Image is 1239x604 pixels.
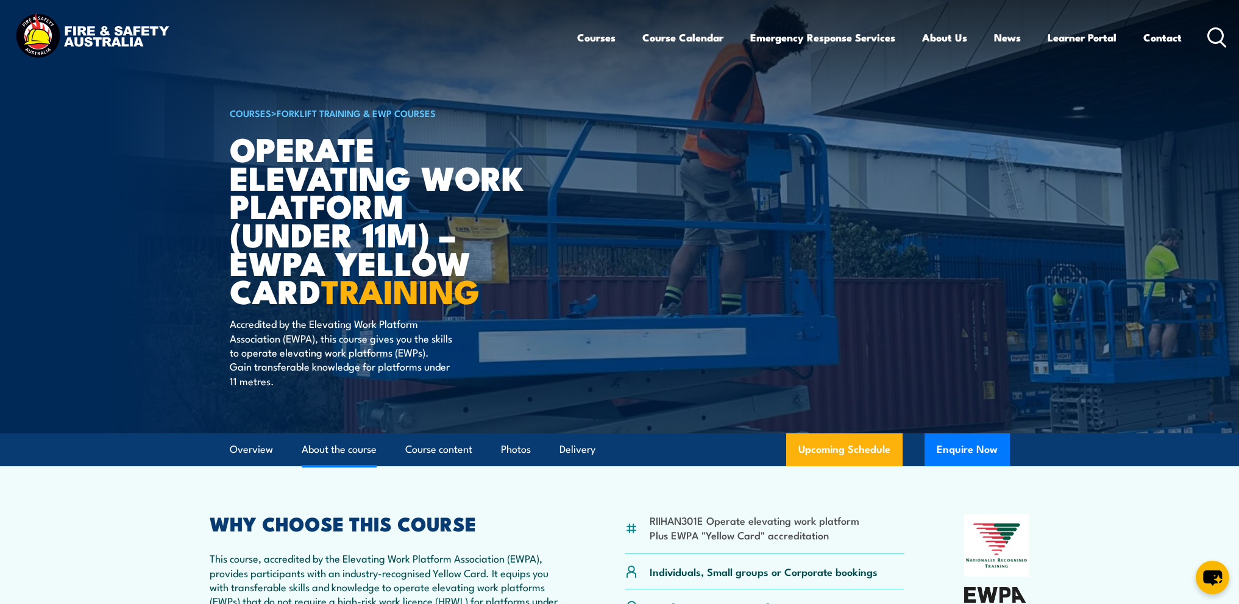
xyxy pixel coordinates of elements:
p: Accredited by the Elevating Work Platform Association (EWPA), this course gives you the skills to... [230,316,452,388]
img: Nationally Recognised Training logo. [964,514,1030,577]
a: Photos [501,433,531,466]
li: RIIHAN301E Operate elevating work platform [650,513,859,527]
h6: > [230,105,531,120]
a: Courses [577,21,616,54]
p: Individuals, Small groups or Corporate bookings [650,564,878,578]
a: About the course [302,433,377,466]
a: About Us [922,21,967,54]
a: News [994,21,1021,54]
button: chat-button [1196,561,1229,594]
a: Contact [1143,21,1182,54]
strong: TRAINING [321,265,480,315]
a: Course content [405,433,472,466]
a: Overview [230,433,273,466]
button: Enquire Now [925,433,1010,466]
li: Plus EWPA "Yellow Card" accreditation [650,528,859,542]
a: Upcoming Schedule [786,433,903,466]
a: Learner Portal [1048,21,1117,54]
h1: Operate Elevating Work Platform (under 11m) – EWPA Yellow Card [230,134,531,305]
a: Course Calendar [642,21,723,54]
a: Delivery [559,433,595,466]
a: Forklift Training & EWP Courses [277,106,436,119]
a: COURSES [230,106,271,119]
a: Emergency Response Services [750,21,895,54]
h2: WHY CHOOSE THIS COURSE [210,514,566,531]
